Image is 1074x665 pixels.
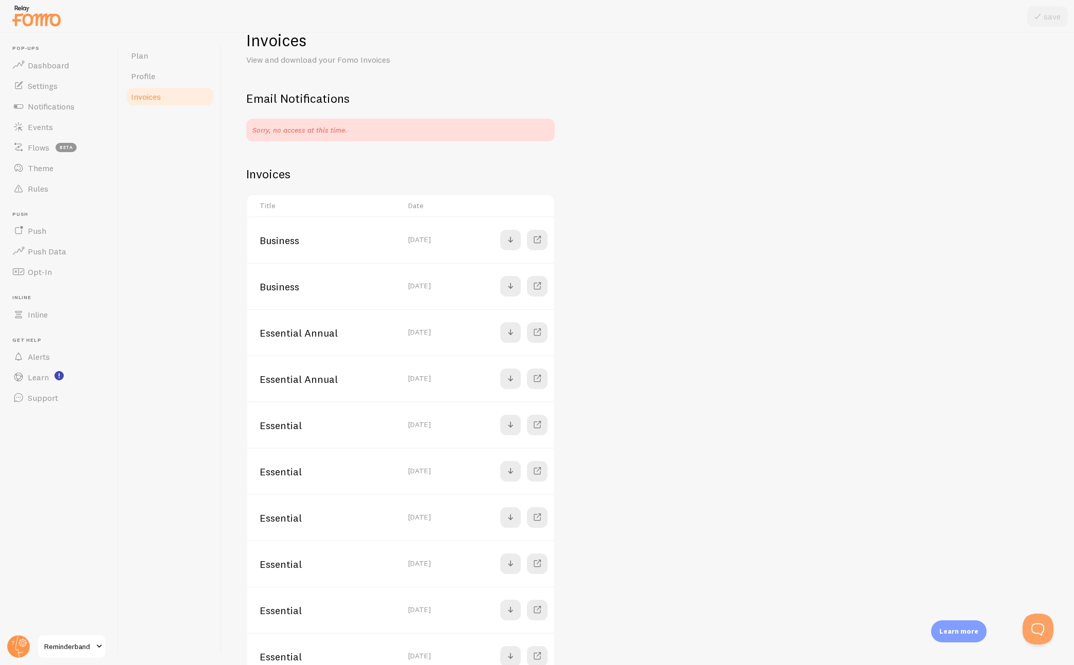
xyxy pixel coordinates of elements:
[125,45,215,66] a: Plan
[6,304,112,325] a: Inline
[37,634,106,659] a: Reminderband
[6,158,112,178] a: Theme
[6,55,112,76] a: Dashboard
[131,91,161,102] span: Invoices
[12,45,112,52] span: Pop-ups
[246,54,493,66] p: View and download your Fomo Invoices
[247,401,402,448] td: Essential
[28,372,49,382] span: Learn
[247,216,402,263] td: Business
[54,371,64,380] svg: <p>Watch New Feature Tutorials!</p>
[402,586,458,633] td: [DATE]
[247,195,402,217] th: Title
[28,122,53,132] span: Events
[11,3,62,29] img: fomo-relay-logo-orange.svg
[247,494,402,540] td: Essential
[6,76,112,96] a: Settings
[1023,614,1053,644] iframe: Help Scout Beacon - Open
[6,367,112,387] a: Learn
[939,626,978,636] p: Learn more
[247,448,402,494] td: Essential
[402,309,458,355] td: [DATE]
[28,183,48,194] span: Rules
[28,60,69,70] span: Dashboard
[402,355,458,401] td: [DATE]
[131,50,148,61] span: Plan
[28,142,49,153] span: Flows
[402,216,458,263] td: [DATE]
[246,166,1049,182] h2: Invoices
[6,178,112,199] a: Rules
[247,263,402,309] td: Business
[402,263,458,309] td: [DATE]
[6,96,112,117] a: Notifications
[247,309,402,355] td: Essential Annual
[6,241,112,262] a: Push Data
[125,86,215,107] a: Invoices
[28,309,48,320] span: Inline
[246,90,555,106] h2: Email Notifications
[247,355,402,401] td: Essential Annual
[6,220,112,241] a: Push
[6,262,112,282] a: Opt-In
[402,494,458,540] td: [DATE]
[125,66,215,86] a: Profile
[28,352,50,362] span: Alerts
[131,71,155,81] span: Profile
[247,586,402,633] td: Essential
[402,195,458,217] th: Date
[402,540,458,586] td: [DATE]
[28,226,46,236] span: Push
[28,393,58,403] span: Support
[6,117,112,137] a: Events
[28,246,66,256] span: Push Data
[28,163,53,173] span: Theme
[6,346,112,367] a: Alerts
[56,143,77,152] span: beta
[12,337,112,344] span: Get Help
[28,101,75,112] span: Notifications
[6,137,112,158] a: Flows beta
[28,81,58,91] span: Settings
[28,267,52,277] span: Opt-In
[44,640,93,653] span: Reminderband
[402,401,458,448] td: [DATE]
[247,540,402,586] td: Essential
[246,30,1049,51] h1: Invoices
[252,125,549,135] p: Sorry, no access at this time.
[402,448,458,494] td: [DATE]
[12,211,112,218] span: Push
[12,294,112,301] span: Inline
[6,387,112,408] a: Support
[931,620,987,642] div: Learn more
